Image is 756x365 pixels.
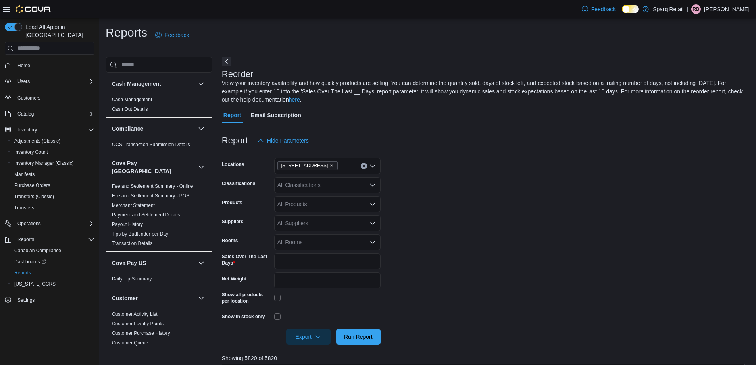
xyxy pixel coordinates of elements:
[222,79,746,104] div: View your inventory availability and how quickly products are selling. You can determine the quan...
[14,125,40,135] button: Inventory
[11,268,94,278] span: Reports
[196,294,206,303] button: Customer
[622,5,639,13] input: Dark Mode
[14,295,38,305] a: Settings
[11,147,94,157] span: Inventory Count
[112,294,138,302] h3: Customer
[106,182,212,251] div: Cova Pay [GEOGRAPHIC_DATA]
[106,274,212,287] div: Cova Pay US
[14,125,94,135] span: Inventory
[222,199,242,206] label: Products
[222,161,244,168] label: Locations
[8,256,98,267] a: Dashboards
[17,236,34,243] span: Reports
[196,124,206,133] button: Compliance
[112,159,195,175] button: Cova Pay [GEOGRAPHIC_DATA]
[11,147,51,157] a: Inventory Count
[11,279,94,289] span: Washington CCRS
[112,340,148,346] span: Customer Queue
[106,140,212,153] div: Compliance
[112,80,195,88] button: Cash Management
[2,60,98,71] button: Home
[223,107,241,123] span: Report
[369,220,376,226] button: Open list of options
[267,137,309,145] span: Hide Parameters
[14,219,94,228] span: Operations
[11,279,59,289] a: [US_STATE] CCRS
[291,329,326,345] span: Export
[112,125,143,133] h3: Compliance
[112,193,189,199] span: Fee and Settlement Summary - POS
[14,93,94,102] span: Customers
[653,4,683,14] p: Sparq Retail
[289,97,300,103] a: here
[112,330,170,336] a: Customer Purchase History
[14,138,60,144] span: Adjustments (Classic)
[222,276,246,282] label: Net Weight
[344,333,373,341] span: Run Report
[112,259,195,267] button: Cova Pay US
[112,80,161,88] h3: Cash Management
[112,141,190,148] span: OCS Transaction Submission Details
[369,182,376,188] button: Open list of options
[106,95,212,117] div: Cash Management
[2,108,98,120] button: Catalog
[165,31,189,39] span: Feedback
[369,239,376,245] button: Open list of options
[336,329,381,345] button: Run Report
[222,238,238,244] label: Rooms
[17,220,41,227] span: Operations
[14,93,44,103] a: Customers
[112,311,158,317] a: Customer Activity List
[11,246,64,255] a: Canadian Compliance
[112,340,148,346] a: Customer Queue
[112,294,195,302] button: Customer
[11,203,94,212] span: Transfers
[112,321,164,327] span: Customer Loyalty Points
[222,292,271,304] label: Show all products per location
[112,231,168,237] a: Tips by Budtender per Day
[251,107,301,123] span: Email Subscription
[112,142,190,147] a: OCS Transaction Submission Details
[8,147,98,158] button: Inventory Count
[14,149,48,155] span: Inventory Count
[112,183,193,189] a: Fee and Settlement Summary - Online
[112,97,152,103] span: Cash Management
[11,192,94,201] span: Transfers (Classic)
[112,276,152,282] span: Daily Tip Summary
[22,23,94,39] span: Load All Apps in [GEOGRAPHIC_DATA]
[11,136,63,146] a: Adjustments (Classic)
[11,257,49,267] a: Dashboards
[2,124,98,135] button: Inventory
[14,270,31,276] span: Reports
[17,297,35,303] span: Settings
[2,76,98,87] button: Users
[361,163,367,169] button: Clear input
[8,278,98,290] button: [US_STATE] CCRS
[106,309,212,360] div: Customer
[112,193,189,199] a: Fee and Settlement Summary - POS
[11,158,94,168] span: Inventory Manager (Classic)
[14,182,50,189] span: Purchase Orders
[112,125,195,133] button: Compliance
[8,135,98,147] button: Adjustments (Classic)
[14,219,44,228] button: Operations
[11,181,94,190] span: Purchase Orders
[11,181,54,190] a: Purchase Orders
[17,111,34,117] span: Catalog
[14,205,34,211] span: Transfers
[11,268,34,278] a: Reports
[11,192,57,201] a: Transfers (Classic)
[14,193,54,200] span: Transfers (Classic)
[329,163,334,168] button: Remove 24-809 Chemong Rd. from selection in this group
[579,1,619,17] a: Feedback
[112,212,180,218] a: Payment and Settlement Details
[112,321,164,326] a: Customer Loyalty Points
[369,201,376,207] button: Open list of options
[222,313,265,320] label: Show in stock only
[591,5,616,13] span: Feedback
[8,267,98,278] button: Reports
[2,294,98,306] button: Settings
[5,56,94,326] nav: Complex example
